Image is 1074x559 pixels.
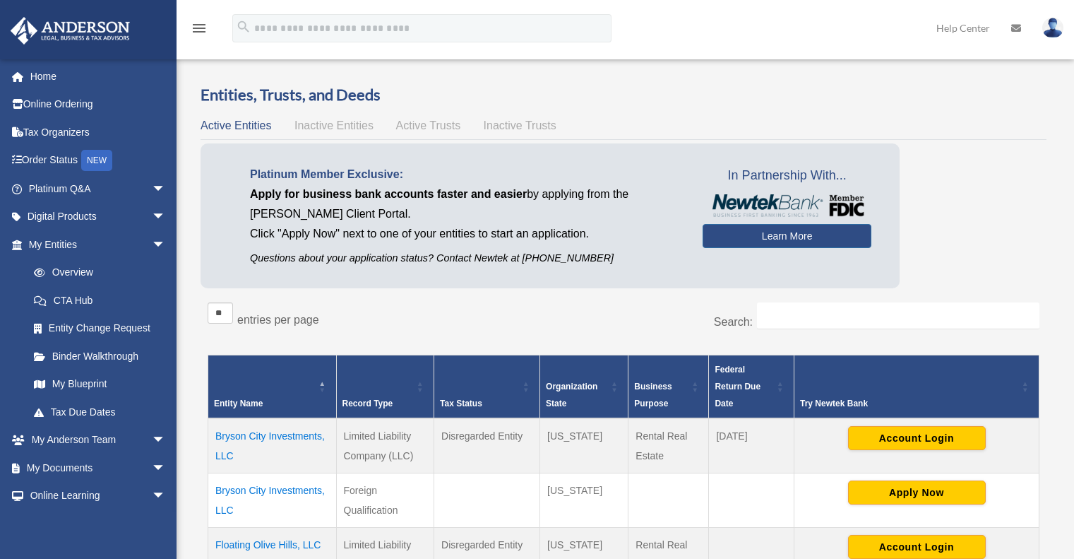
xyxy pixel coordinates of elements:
[191,25,208,37] a: menu
[848,432,986,443] a: Account Login
[250,184,681,224] p: by applying from the [PERSON_NAME] Client Portal.
[208,473,337,527] td: Bryson City Investments, LLC
[710,194,864,217] img: NewtekBankLogoSM.png
[152,482,180,511] span: arrow_drop_down
[250,249,681,267] p: Questions about your application status? Contact Newtek at [PHONE_NUMBER]
[703,165,871,187] span: In Partnership With...
[6,17,134,45] img: Anderson Advisors Platinum Portal
[208,355,337,418] th: Entity Name: Activate to invert sorting
[396,119,461,131] span: Active Trusts
[250,165,681,184] p: Platinum Member Exclusive:
[709,355,794,418] th: Federal Return Due Date: Activate to sort
[20,314,180,343] a: Entity Change Request
[336,355,434,418] th: Record Type: Activate to sort
[81,150,112,171] div: NEW
[10,146,187,175] a: Order StatusNEW
[152,426,180,455] span: arrow_drop_down
[10,118,187,146] a: Tax Organizers
[336,418,434,473] td: Limited Liability Company (LLC)
[1042,18,1063,38] img: User Pic
[336,473,434,527] td: Foreign Qualification
[20,398,180,426] a: Tax Due Dates
[848,426,986,450] button: Account Login
[715,365,760,408] span: Federal Return Due Date
[20,342,180,370] a: Binder Walkthrough
[848,481,986,505] button: Apply Now
[540,355,628,418] th: Organization State: Activate to sort
[20,370,180,399] a: My Blueprint
[800,395,1018,412] div: Try Newtek Bank
[634,382,672,408] span: Business Purpose
[214,399,263,408] span: Entity Name
[10,230,180,259] a: My Entitiesarrow_drop_down
[484,119,556,131] span: Inactive Trusts
[152,510,180,539] span: arrow_drop_down
[546,382,597,408] span: Organization State
[152,175,180,204] span: arrow_drop_down
[342,399,393,408] span: Record Type
[294,119,374,131] span: Inactive Entities
[434,418,540,473] td: Disregarded Entity
[201,119,271,131] span: Active Entities
[714,316,753,328] label: Search:
[628,418,709,473] td: Rental Real Estate
[10,203,187,231] a: Digital Productsarrow_drop_down
[236,19,251,35] i: search
[540,473,628,527] td: [US_STATE]
[10,454,187,482] a: My Documentsarrow_drop_down
[10,482,187,510] a: Online Learningarrow_drop_down
[794,355,1039,418] th: Try Newtek Bank : Activate to sort
[848,535,986,559] button: Account Login
[250,224,681,244] p: Click "Apply Now" next to one of your entities to start an application.
[10,175,187,203] a: Platinum Q&Aarrow_drop_down
[250,188,527,200] span: Apply for business bank accounts faster and easier
[10,510,187,538] a: Billingarrow_drop_down
[208,418,337,473] td: Bryson City Investments, LLC
[540,418,628,473] td: [US_STATE]
[152,454,180,483] span: arrow_drop_down
[703,224,871,248] a: Learn More
[237,314,319,326] label: entries per page
[10,426,187,454] a: My Anderson Teamarrow_drop_down
[709,418,794,473] td: [DATE]
[10,62,187,90] a: Home
[201,84,1046,106] h3: Entities, Trusts, and Deeds
[10,90,187,119] a: Online Ordering
[20,259,173,287] a: Overview
[152,203,180,232] span: arrow_drop_down
[440,399,482,408] span: Tax Status
[434,355,540,418] th: Tax Status: Activate to sort
[152,230,180,259] span: arrow_drop_down
[848,541,986,552] a: Account Login
[191,20,208,37] i: menu
[628,355,709,418] th: Business Purpose: Activate to sort
[20,286,180,314] a: CTA Hub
